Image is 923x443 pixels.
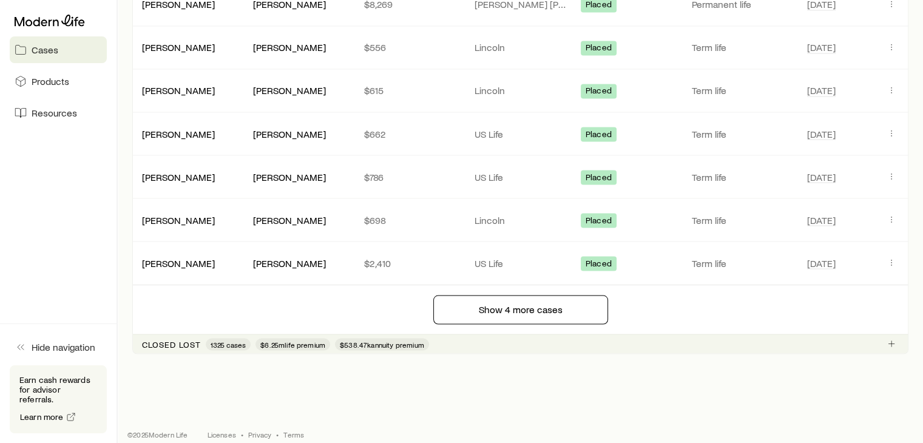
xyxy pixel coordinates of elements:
p: $556 [363,41,455,53]
span: [DATE] [807,84,836,96]
span: [DATE] [807,214,836,226]
span: [DATE] [807,127,836,140]
span: Placed [586,258,612,271]
span: Placed [586,129,612,141]
span: 1325 cases [211,339,246,349]
span: • [276,429,279,439]
a: [PERSON_NAME] [142,127,215,139]
p: US Life [475,127,566,140]
p: Term life [692,257,793,269]
span: Placed [586,215,612,228]
p: $2,410 [363,257,455,269]
div: [PERSON_NAME] [142,214,215,226]
a: Products [10,68,107,95]
span: [DATE] [807,171,836,183]
p: Earn cash rewards for advisor referrals. [19,375,97,404]
span: [DATE] [807,257,836,269]
p: US Life [475,171,566,183]
span: Learn more [20,413,64,421]
div: [PERSON_NAME] [142,41,215,54]
p: Term life [692,171,793,183]
a: [PERSON_NAME] [142,214,215,225]
p: Lincoln [475,41,566,53]
p: $615 [363,84,455,96]
button: Show 4 more cases [433,295,608,324]
div: Earn cash rewards for advisor referrals.Learn more [10,365,107,433]
a: [PERSON_NAME] [142,84,215,96]
div: [PERSON_NAME] [253,257,326,269]
span: Placed [586,42,612,55]
button: Hide navigation [10,334,107,360]
div: [PERSON_NAME] [142,127,215,140]
p: © 2025 Modern Life [127,429,188,439]
div: [PERSON_NAME] [253,127,326,140]
div: [PERSON_NAME] [142,257,215,269]
p: Lincoln [475,214,566,226]
p: Term life [692,41,793,53]
p: US Life [475,257,566,269]
p: $662 [363,127,455,140]
span: Products [32,75,69,87]
span: Hide navigation [32,341,95,353]
div: [PERSON_NAME] [253,171,326,183]
a: Licenses [208,429,236,439]
div: [PERSON_NAME] [142,84,215,97]
span: [DATE] [807,41,836,53]
span: • [241,429,243,439]
a: Cases [10,36,107,63]
span: $538.47k annuity premium [340,339,424,349]
div: [PERSON_NAME] [253,41,326,54]
a: [PERSON_NAME] [142,257,215,268]
span: Resources [32,107,77,119]
span: $6.25m life premium [260,339,325,349]
p: Term life [692,84,793,96]
p: $786 [363,171,455,183]
a: [PERSON_NAME] [142,171,215,182]
div: [PERSON_NAME] [253,214,326,226]
p: Term life [692,214,793,226]
span: Cases [32,44,58,56]
div: [PERSON_NAME] [142,171,215,183]
p: Closed lost [142,339,201,349]
a: Privacy [248,429,271,439]
span: Placed [586,172,612,184]
p: Term life [692,127,793,140]
a: Resources [10,100,107,126]
span: Placed [586,86,612,98]
a: Terms [283,429,304,439]
div: [PERSON_NAME] [253,84,326,97]
p: Lincoln [475,84,566,96]
p: $698 [363,214,455,226]
a: [PERSON_NAME] [142,41,215,53]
